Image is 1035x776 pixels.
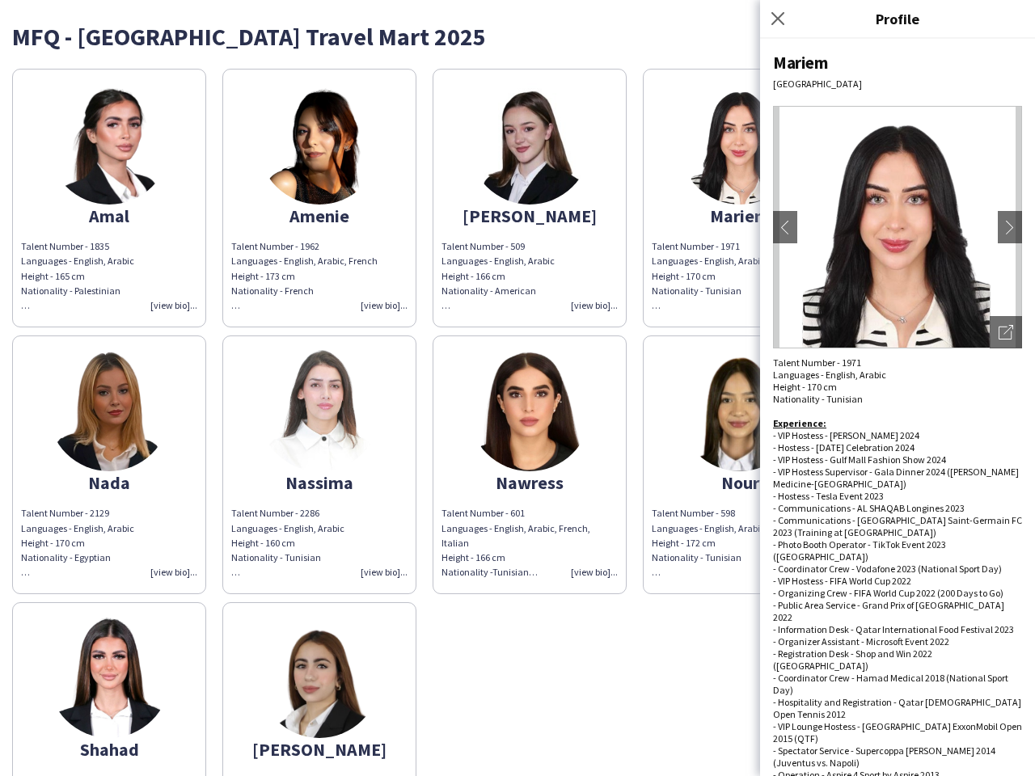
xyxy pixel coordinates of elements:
img: thumb-0b0a4517-2be3-415a-a8cd-aac60e329b3a.png [469,350,590,471]
div: Amenie [231,209,408,223]
div: Amal [21,209,197,223]
div: - Information Desk - Qatar International Food Festival 2023 [773,623,1022,635]
div: Shahad [21,742,197,757]
div: MFQ - [GEOGRAPHIC_DATA] Travel Mart 2025 [12,24,1023,48]
div: - Organizer Assistant - Microsoft Event 2022 [773,635,1022,647]
span: Talent Number - 598 [652,507,735,519]
img: thumb-7d03bddd-c3aa-4bde-8cdb-39b64b840995.png [259,350,380,471]
span: Talent Number - 1962 [231,240,319,252]
div: - Communications - AL SHAQAB Longines 2023 [773,502,1022,514]
div: - VIP Hostess Supervisor - Gala Dinner 2024 ([PERSON_NAME] Medicine-[GEOGRAPHIC_DATA]) [773,466,1022,490]
div: Nassima [231,475,408,490]
div: - Hostess - Tesla Event 2023 [773,490,1022,502]
div: Height - 172 cm Nationality - Tunisian [652,536,828,580]
div: [PERSON_NAME] [441,209,618,223]
span: Talent Number - 509 Languages - English, Arabic Height - 166 cm Nationality - American [441,240,555,311]
div: [GEOGRAPHIC_DATA] [773,78,1022,90]
div: - Organizing Crew - FIFA World Cup 2022 (200 Days to Go) [773,587,1022,599]
div: - Public Area Service - Grand Prix of [GEOGRAPHIC_DATA] 2022 [773,599,1022,623]
div: - VIP Hostess - Gulf Mall Fashion Show 2024 [773,453,1022,466]
span: Languages - English, Arabic, French [231,255,378,267]
div: Languages - English, Arabic [652,521,828,580]
span: Talent Number - 1835 [21,240,109,252]
span: Talent Number - 2286 Languages - English, Arabic Height - 160 cm Nationality - Tunisian [231,507,344,578]
img: thumb-81ff8e59-e6e2-4059-b349-0c4ea833cf59.png [49,83,170,205]
div: Nour [652,475,828,490]
div: - Spectator Service - Supercoppa [PERSON_NAME] 2014 (Juventus vs. Napoli) [773,744,1022,769]
h3: Profile [760,8,1035,29]
div: - VIP Hostess - FIFA World Cup 2022 [773,575,1022,587]
div: - Communications - [GEOGRAPHIC_DATA] Saint-Germain FC 2023 (Training at [GEOGRAPHIC_DATA]) [773,514,1022,538]
img: thumb-22a80c24-cb5f-4040-b33a-0770626b616f.png [49,617,170,738]
img: thumb-127a73c4-72f8-4817-ad31-6bea1b145d02.png [49,350,170,471]
span: Talent Number - 1971 Languages - English, Arabic Height - 170 cm Nationality - Tunisian [773,356,886,405]
div: - VIP Lounge Hostess - [GEOGRAPHIC_DATA] ExxonMobil Open 2015 (QTF) [773,720,1022,744]
img: Crew avatar or photo [773,106,1022,348]
div: - Coordinator Crew - Vodafone 2023 (National Sport Day) [773,563,1022,575]
img: thumb-33402f92-3f0a-48ee-9b6d-2e0525ee7c28.png [679,350,801,471]
img: thumb-2e0034d6-7930-4ae6-860d-e19d2d874555.png [259,617,380,738]
div: [PERSON_NAME] [231,742,408,757]
img: thumb-4ca95fa5-4d3e-4c2c-b4ce-8e0bcb13b1c7.png [259,83,380,205]
div: Open photos pop-in [990,316,1022,348]
img: thumb-6635f156c0799.jpeg [469,83,590,205]
span: Tunisian [492,566,538,578]
div: - Registration Desk - Shop and Win 2022 ([GEOGRAPHIC_DATA]) [773,647,1022,672]
span: Talent Number - 601 Languages - English, Arabic, French, Italian Height - 166 cm Nationality - [441,507,590,578]
b: Experience: [773,417,826,429]
div: Nada [21,475,197,490]
span: Nationality - French [231,285,314,297]
div: Nawress [441,475,618,490]
div: - VIP Hostess - [PERSON_NAME] 2024 [773,429,1022,441]
div: - Photo Booth Operator - TikTok Event 2023 ([GEOGRAPHIC_DATA]) [773,538,1022,563]
span: Height - 173 cm [231,270,295,282]
div: - Coordinator Crew - Hamad Medical 2018 (National Sport Day) [773,672,1022,696]
div: - Hospitality and Registration - Qatar [DEMOGRAPHIC_DATA] Open Tennis 2012 [773,696,1022,720]
span: Languages - English, Arabic Height - 165 cm Nationality - Palestinian [21,255,134,311]
div: - Hostess - [DATE] Celebration 2024 [773,441,1022,453]
span: Talent Number - 2129 Languages - English, Arabic Height - 170 cm Nationality - Egyptian [21,507,134,578]
span: Talent Number - 1971 Languages - English, Arabic Height - 170 cm Nationality - Tunisian [652,240,765,311]
div: Mariem [652,209,828,223]
img: thumb-4c95e7ae-0fdf-44ac-8d60-b62309d66edf.png [679,83,801,205]
div: Mariem [773,52,1022,74]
